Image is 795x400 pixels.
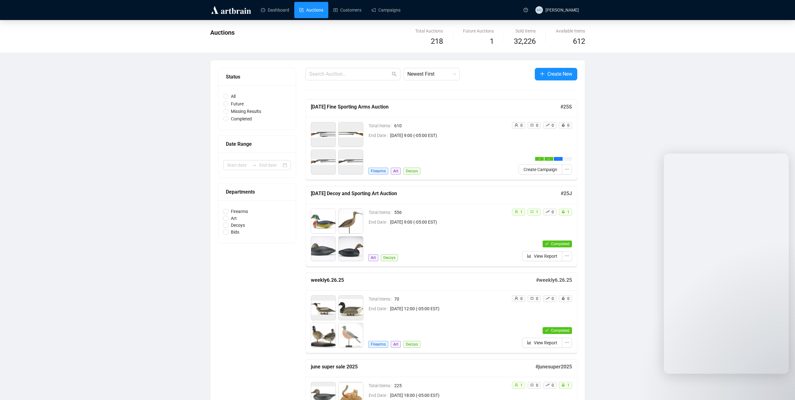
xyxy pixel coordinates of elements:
img: 1_1.jpg [311,209,335,233]
span: Art [391,168,401,175]
span: Art [368,254,378,261]
span: 225 [394,382,507,389]
span: rise [546,383,549,387]
span: 1 [536,210,538,214]
h5: # 25S [560,103,572,111]
img: 4_1.jpg [339,323,363,347]
span: retweet [530,210,534,214]
span: 0 [567,296,569,301]
span: End Date [369,219,390,225]
span: Firearms [368,341,388,348]
span: 218 [431,37,443,46]
span: Total Items [369,122,394,129]
a: Dashboard [261,2,289,18]
span: 0 [552,123,554,128]
h5: [DATE] Fine Sporting Arms Auction [311,103,560,111]
span: ellipsis [557,158,559,160]
span: rocket [561,210,565,214]
span: 1 [567,383,569,387]
h5: # junesuper2025 [535,363,572,371]
img: 3_1.jpg [311,323,335,347]
span: End Date [369,132,390,139]
span: [DATE] 18:00 (-05:00 EST) [390,392,507,399]
h5: june super sale 2025 [311,363,535,371]
a: [DATE] Decoy and Sporting Art Auction#25JTotal Items556End Date[DATE] 9:00 (-05:00 EST)ArtDecoysu... [306,186,577,266]
span: check [548,158,550,160]
span: rise [546,123,549,127]
span: retweet [530,383,534,387]
img: 1_1.jpg [311,296,335,320]
span: retweet [530,123,534,127]
img: 3_1.jpg [339,236,363,261]
div: Departments [226,188,288,196]
span: End Date [369,305,390,312]
iframe: Intercom live chat [664,154,789,374]
a: [DATE] Fine Sporting Arms Auction#25STotal Items610End Date[DATE] 9:00 (-05:00 EST)FirearmsArtDec... [306,99,577,180]
span: rocket [561,296,565,300]
div: Sold Items [514,28,536,34]
button: Create Campaign [519,165,562,175]
div: Future Auctions [463,28,494,34]
span: user [514,383,518,387]
span: retweet [530,296,534,300]
span: 0 [536,296,538,301]
div: Available Items [556,28,585,34]
span: search [392,72,397,77]
span: ellipsis [565,254,569,258]
span: bar-chart [527,340,531,345]
span: Firearms [228,208,251,215]
span: [PERSON_NAME] [545,8,579,13]
span: 612 [573,37,585,46]
img: 4_1.png [339,150,363,174]
span: 0 [536,383,538,387]
span: Create New [547,70,572,78]
span: View Report [534,339,557,346]
div: Status [226,73,288,81]
span: ellipsis [565,340,569,345]
span: user [514,210,518,214]
span: 0 [552,383,554,387]
span: Auctions [210,29,235,36]
span: MS [537,7,542,13]
span: Total Items [369,209,394,216]
img: 1A_1.jpg [339,209,363,233]
button: View Report [522,251,562,261]
button: View Report [522,338,562,348]
a: Auctions [299,2,323,18]
a: weekly6.26.25#weekly6.26.25Total Items70End Date[DATE] 12:00 (-05:00 EST)FirearmsArtDecoysuser0re... [306,273,577,353]
span: Completed [551,328,569,333]
span: check [545,242,549,246]
span: rise [546,296,549,300]
span: 556 [394,209,507,216]
button: Create New [535,68,577,80]
div: Date Range [226,140,288,148]
span: Completed [551,242,569,246]
span: 1 [520,383,523,387]
span: Missing Results [228,108,264,115]
a: Customers [333,2,361,18]
img: 3_1.png [311,150,335,174]
span: rocket [561,383,565,387]
span: 0 [552,210,554,214]
span: [DATE] 9:00 (-05:00 EST) [390,132,507,139]
span: 1 [520,210,523,214]
img: 2_1.png [339,122,363,147]
span: rocket [561,123,565,127]
h5: # weekly6.26.25 [536,276,572,284]
img: 2_1.jpg [339,296,363,320]
input: Start date [227,162,249,169]
h5: weekly6.26.25 [311,276,536,284]
h5: [DATE] Decoy and Sporting Art Auction [311,190,561,197]
span: question-circle [524,8,528,12]
span: 1 [490,37,494,46]
span: user [514,123,518,127]
span: Firearms [368,168,388,175]
a: Campaigns [371,2,400,18]
img: logo [210,5,252,15]
span: 1 [567,210,569,214]
span: Decoys [381,254,398,261]
span: Total Items [369,382,394,389]
input: Search Auction... [309,70,390,78]
span: 70 [394,296,507,302]
span: ellipsis [565,167,569,171]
